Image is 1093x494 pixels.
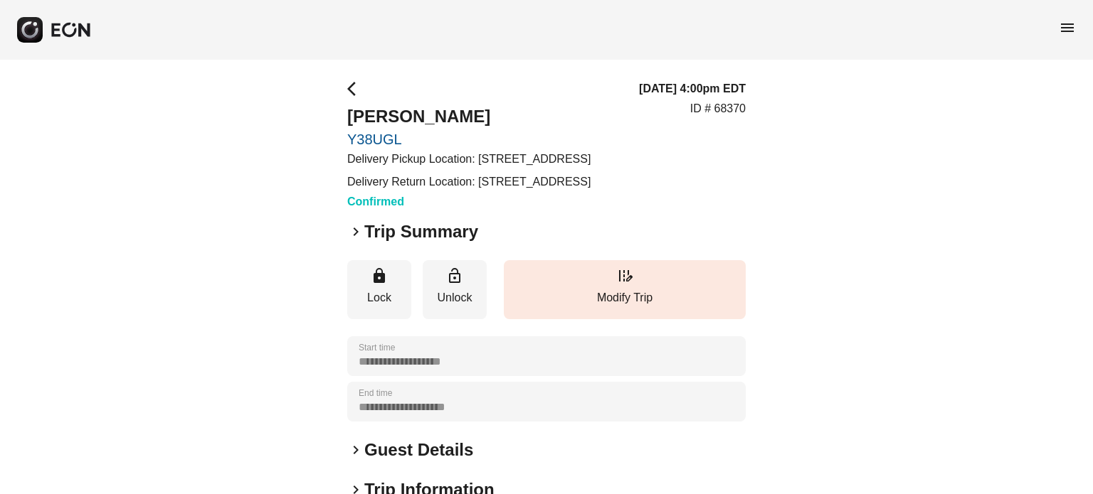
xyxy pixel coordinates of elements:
[423,260,487,319] button: Unlock
[347,223,364,240] span: keyboard_arrow_right
[639,80,746,97] h3: [DATE] 4:00pm EDT
[347,173,591,190] p: Delivery Return Location: [STREET_ADDRESS]
[616,267,633,284] span: edit_road
[430,289,480,306] p: Unlock
[364,220,478,243] h2: Trip Summary
[347,441,364,458] span: keyboard_arrow_right
[690,100,746,117] p: ID # 68370
[1059,19,1076,36] span: menu
[371,267,388,284] span: lock
[347,105,591,128] h2: [PERSON_NAME]
[347,193,591,210] h3: Confirmed
[446,267,463,284] span: lock_open
[511,289,739,306] p: Modify Trip
[347,131,591,148] a: Y38UGL
[354,289,404,306] p: Lock
[504,260,746,319] button: Modify Trip
[364,439,473,461] h2: Guest Details
[347,151,591,168] p: Delivery Pickup Location: [STREET_ADDRESS]
[347,80,364,97] span: arrow_back_ios
[347,260,411,319] button: Lock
